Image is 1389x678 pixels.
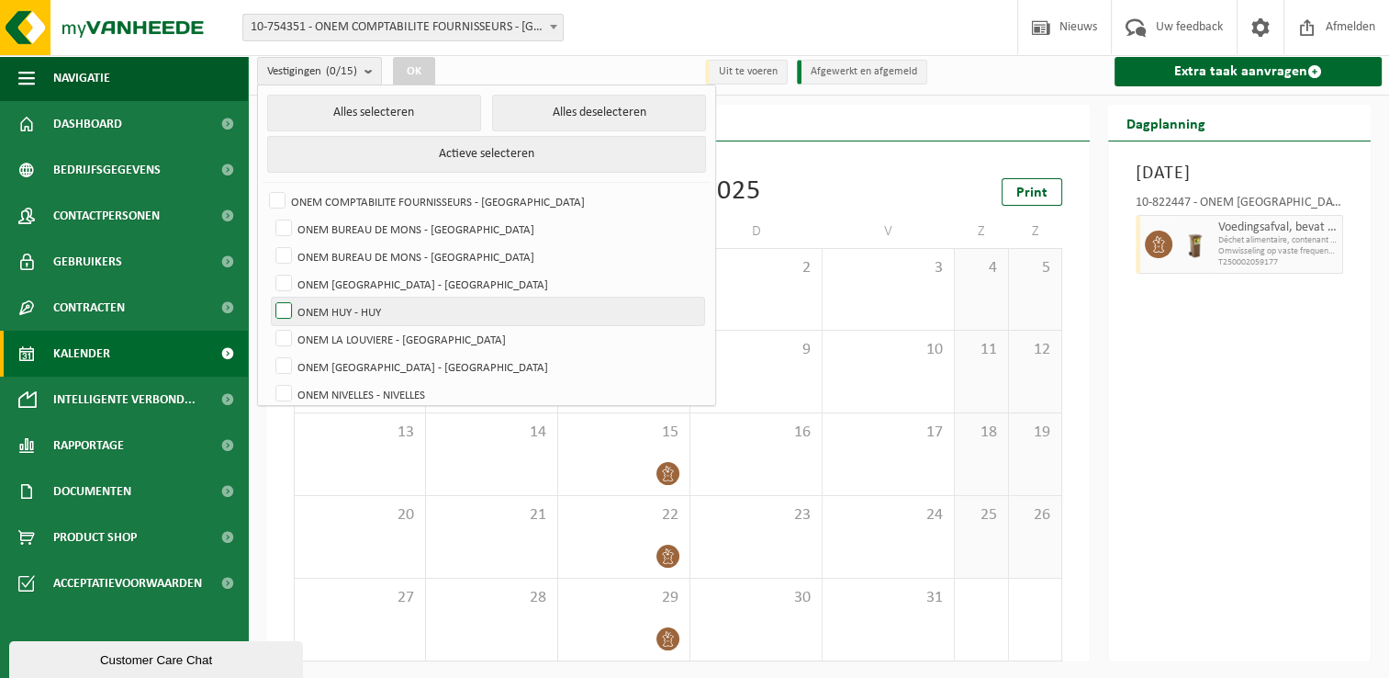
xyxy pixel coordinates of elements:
span: T250002059177 [1218,257,1338,268]
span: 28 [435,588,548,608]
li: Uit te voeren [705,60,788,85]
span: 10-754351 - ONEM COMPTABILITE FOURNISSEURS - BRUXELLES [242,14,564,41]
label: ONEM [GEOGRAPHIC_DATA] - [GEOGRAPHIC_DATA] [272,353,704,380]
img: WB-0140-HPE-BN-01 [1182,231,1209,258]
span: 23 [700,505,812,525]
button: Alles deselecteren [492,95,706,131]
span: 26 [1018,505,1053,525]
span: 3 [832,258,945,278]
button: OK [393,57,435,86]
span: Rapportage [53,423,124,469]
span: 31 [832,588,945,608]
label: ONEM BUREAU DE MONS - [GEOGRAPHIC_DATA] [272,243,704,270]
span: Documenten [53,469,131,514]
label: ONEM NIVELLES - NIVELLES [272,380,704,408]
span: Kalender [53,331,110,377]
span: 25 [964,505,999,525]
a: Extra taak aanvragen [1115,57,1382,86]
span: 4 [964,258,999,278]
td: Z [955,215,1009,248]
span: 2 [700,258,812,278]
span: Gebruikers [53,239,122,285]
span: Voedingsafval, bevat producten van dierlijke oorsprong, onverpakt, categorie 3 [1218,220,1338,235]
label: ONEM COMPTABILITE FOURNISSEURS - [GEOGRAPHIC_DATA] [265,187,704,215]
span: 29 [567,588,680,608]
count: (0/15) [326,65,357,77]
span: 19 [1018,423,1053,443]
span: 21 [435,505,548,525]
button: Vestigingen(0/15) [257,57,382,85]
button: Alles selecteren [267,95,481,131]
button: Actieve selecteren [267,136,706,173]
iframe: chat widget [9,638,307,678]
td: V [823,215,955,248]
span: 27 [304,588,416,608]
span: 30 [700,588,812,608]
span: Omwisseling op vaste frequentie (incl. verwerking) [1218,246,1338,257]
span: Contactpersonen [53,193,160,239]
span: 22 [567,505,680,525]
span: Navigatie [53,55,110,101]
span: 20 [304,505,416,525]
span: 16 [700,423,812,443]
li: Afgewerkt en afgemeld [797,60,927,85]
span: 10 [832,340,945,360]
span: Déchet alimentaire, contenant des produits d'origine animale [1218,235,1338,246]
h3: [DATE] [1136,160,1343,187]
label: ONEM [GEOGRAPHIC_DATA] - [GEOGRAPHIC_DATA] [272,270,704,298]
span: 13 [304,423,416,443]
label: ONEM LA LOUVIERE - [GEOGRAPHIC_DATA] [272,325,704,353]
span: 12 [1018,340,1053,360]
span: Bedrijfsgegevens [53,147,161,193]
div: 10-822447 - ONEM [GEOGRAPHIC_DATA] - [GEOGRAPHIC_DATA] [1136,197,1343,215]
span: Product Shop [53,514,137,560]
span: 5 [1018,258,1053,278]
td: Z [1009,215,1063,248]
span: Dashboard [53,101,122,147]
span: Acceptatievoorwaarden [53,560,202,606]
label: ONEM HUY - HUY [272,298,704,325]
label: ONEM BUREAU DE MONS - [GEOGRAPHIC_DATA] [272,215,704,243]
span: Vestigingen [267,58,357,85]
span: Print [1016,186,1047,200]
span: 17 [832,423,945,443]
h2: Dagplanning [1108,105,1224,141]
span: 14 [435,423,548,443]
span: 15 [567,423,680,443]
span: 11 [964,340,999,360]
span: 9 [700,340,812,360]
span: Intelligente verbond... [53,377,196,423]
td: D [690,215,823,248]
span: 18 [964,423,999,443]
span: 24 [832,505,945,525]
span: 10-754351 - ONEM COMPTABILITE FOURNISSEURS - BRUXELLES [243,15,563,40]
span: Contracten [53,285,125,331]
a: Print [1002,178,1062,206]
